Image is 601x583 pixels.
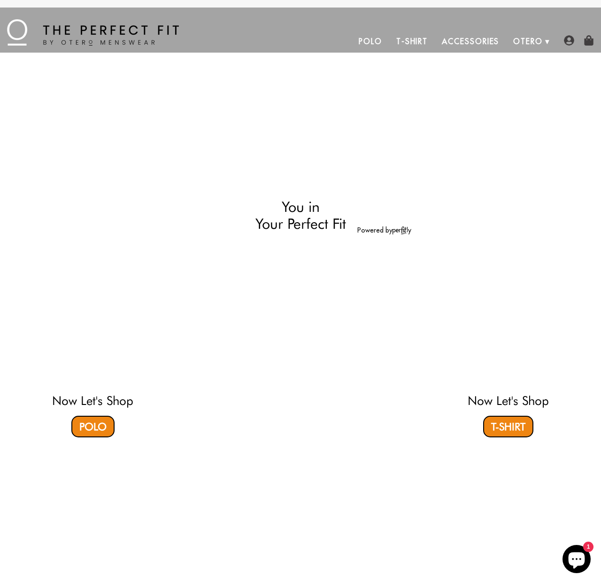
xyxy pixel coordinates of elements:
img: shopping-bag-icon.png [584,35,594,46]
img: perfitly-logo_73ae6c82-e2e3-4a36-81b1-9e913f6ac5a1.png [393,226,411,234]
img: user-account-icon.png [564,35,574,46]
a: T-Shirt [483,416,533,437]
a: Now Let's Shop [52,393,133,408]
a: Polo [71,416,115,437]
h2: You in Your Perfect Fit [190,198,411,233]
a: T-Shirt [389,30,435,53]
a: Polo [352,30,389,53]
inbox-online-store-chat: Shopify online store chat [560,545,593,575]
a: Accessories [435,30,506,53]
a: Now Let's Shop [468,393,549,408]
a: Otero [506,30,550,53]
img: The Perfect Fit - by Otero Menswear - Logo [7,19,179,46]
a: Powered by [357,226,411,234]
